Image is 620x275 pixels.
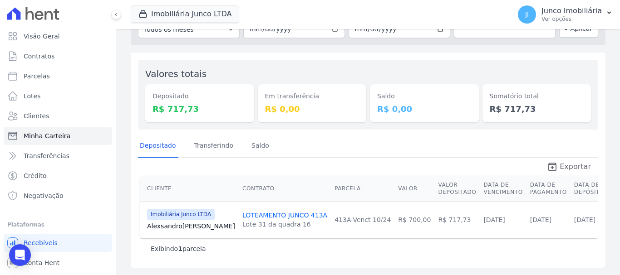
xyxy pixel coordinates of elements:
dt: Somatório total [490,92,584,101]
a: Minha Carteira [4,127,112,145]
th: Data de Pagamento [527,176,571,202]
dt: Depositado [153,92,247,101]
dt: Em transferência [265,92,359,101]
span: Crédito [24,171,47,180]
a: Conta Hent [4,254,112,272]
dd: R$ 717,73 [490,103,584,115]
span: Negativação [24,191,64,200]
a: Transferências [4,147,112,165]
a: [DATE] [530,216,551,223]
a: [DATE] [574,216,595,223]
td: R$ 700,00 [394,201,434,238]
a: Alexsandro[PERSON_NAME] [147,222,235,231]
span: Contratos [24,52,54,61]
div: Open Intercom Messenger [9,244,31,266]
th: Contrato [239,176,331,202]
button: Imobiliária Junco LTDA [131,5,239,23]
p: Exibindo parcela [151,244,206,253]
a: Visão Geral [4,27,112,45]
a: Saldo [250,135,271,158]
a: Negativação [4,187,112,205]
button: JI Junco Imobiliária Ver opções [511,2,620,27]
i: unarchive [547,161,558,172]
p: Junco Imobiliária [541,6,602,15]
a: Crédito [4,167,112,185]
a: Clientes [4,107,112,125]
span: Clientes [24,111,49,121]
a: Transferindo [192,135,236,158]
a: Parcelas [4,67,112,85]
div: Plataformas [7,219,108,230]
b: 1 [178,245,182,252]
a: Contratos [4,47,112,65]
th: Parcela [331,176,394,202]
span: JI [525,11,529,18]
span: Parcelas [24,72,50,81]
dd: R$ 0,00 [377,103,472,115]
span: Conta Hent [24,258,59,267]
th: Valor [394,176,434,202]
p: Ver opções [541,15,602,23]
th: Cliente [140,176,239,202]
a: unarchive Exportar [540,161,598,174]
dt: Saldo [377,92,472,101]
td: R$ 717,73 [434,201,480,238]
a: Recebíveis [4,234,112,252]
span: Recebíveis [24,238,58,247]
dd: R$ 0,00 [265,103,359,115]
span: Imobiliária Junco LTDA [147,209,215,220]
th: Data de Depósito [571,176,608,202]
th: Valor Depositado [434,176,480,202]
span: Lotes [24,92,41,101]
span: Exportar [560,161,591,172]
label: Valores totais [145,68,207,79]
a: LOTEAMENTO JUNCO 413A [242,212,327,219]
a: Lotes [4,87,112,105]
div: Lote 31 da quadra 16 [242,220,327,229]
span: Transferências [24,151,69,160]
span: Minha Carteira [24,131,70,140]
th: Data de Vencimento [480,176,526,202]
dd: R$ 717,73 [153,103,247,115]
a: 413A-Venct 10/24 [335,216,391,223]
span: Visão Geral [24,32,60,41]
a: [DATE] [483,216,505,223]
a: Depositado [138,135,178,158]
